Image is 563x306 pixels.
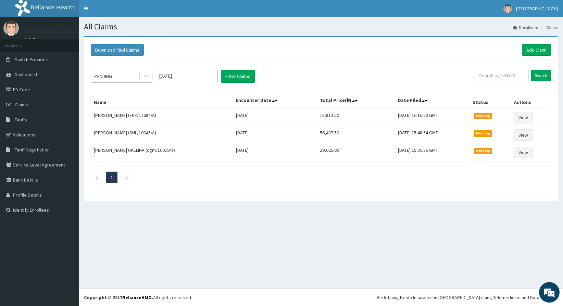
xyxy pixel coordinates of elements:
[395,144,470,161] td: [DATE] 15:39:36 GMT
[511,93,551,109] th: Actions
[395,93,470,109] th: Date Filed
[516,5,558,12] span: [GEOGRAPHIC_DATA]
[91,127,233,144] td: [PERSON_NAME] (SNL/10345/A)
[79,289,563,306] footer: All rights reserved.
[522,44,551,56] a: Add Claim
[15,117,27,123] span: Tariffs
[233,93,317,109] th: Encounter Date
[475,70,529,81] input: Search by HMO ID
[503,4,512,13] img: User Image
[317,109,395,127] td: 18,812.50
[395,127,470,144] td: [DATE] 15:48:54 GMT
[474,148,492,154] span: Pending
[95,174,98,181] a: Previous page
[233,109,317,127] td: [DATE]
[514,129,533,141] a: View
[221,70,255,83] button: Filter Claims
[514,147,533,158] a: View
[474,113,492,119] span: Pending
[377,294,558,301] div: Redefining Heath Insurance in [GEOGRAPHIC_DATA] using Telemedicine and Data Science!
[15,147,50,153] span: Tariff Negotiation
[531,70,551,81] input: Search
[95,73,112,80] div: PENDING
[15,102,28,108] span: Claims
[15,56,50,63] span: Switch Providers
[317,144,395,161] td: 29,025.00
[3,21,19,36] img: User Image
[111,174,113,181] a: Page 1 is your current page
[125,174,128,181] a: Next page
[233,127,317,144] td: [DATE]
[15,71,37,78] span: Dashboard
[317,127,395,144] td: 56,437.50
[514,112,533,123] a: View
[91,93,233,109] th: Name
[470,93,511,109] th: Status
[474,130,492,136] span: Pending
[395,109,470,127] td: [DATE] 16:16:23 GMT
[233,144,317,161] td: [DATE]
[91,144,233,161] td: [PERSON_NAME] UKELINA (cgm/10019/a)
[91,109,233,127] td: [PERSON_NAME] (ENP/11684/A)
[91,44,144,56] button: Download Paid Claims
[156,70,217,82] input: Select Month and Year
[317,93,395,109] th: Total Price(₦)
[122,294,152,301] a: RelianceHMO
[24,37,40,42] a: Online
[513,25,538,30] a: Dashboard
[84,294,153,301] strong: Copyright © 2017 .
[24,28,80,34] p: [GEOGRAPHIC_DATA]
[84,22,558,31] h1: All Claims
[539,25,558,30] li: Claims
